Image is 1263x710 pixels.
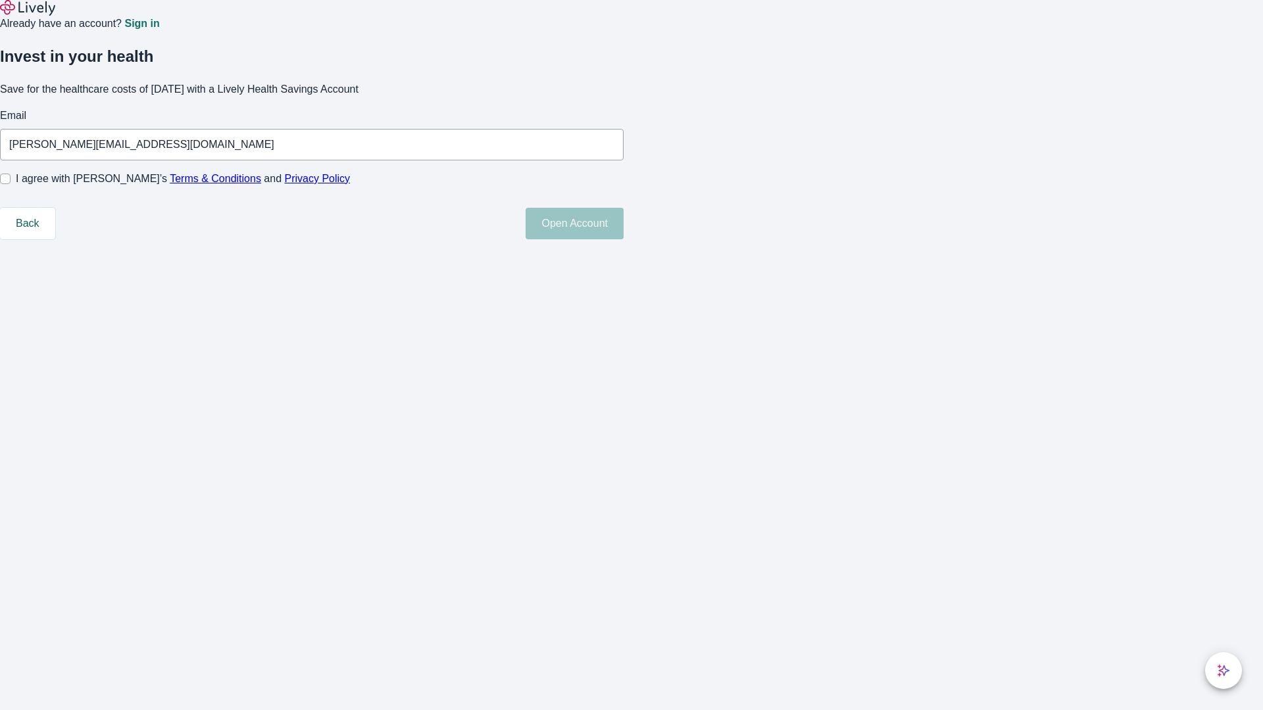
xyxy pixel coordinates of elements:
[1217,664,1230,677] svg: Lively AI Assistant
[285,173,351,184] a: Privacy Policy
[170,173,261,184] a: Terms & Conditions
[1205,652,1242,689] button: chat
[16,171,350,187] span: I agree with [PERSON_NAME]’s and
[124,18,159,29] a: Sign in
